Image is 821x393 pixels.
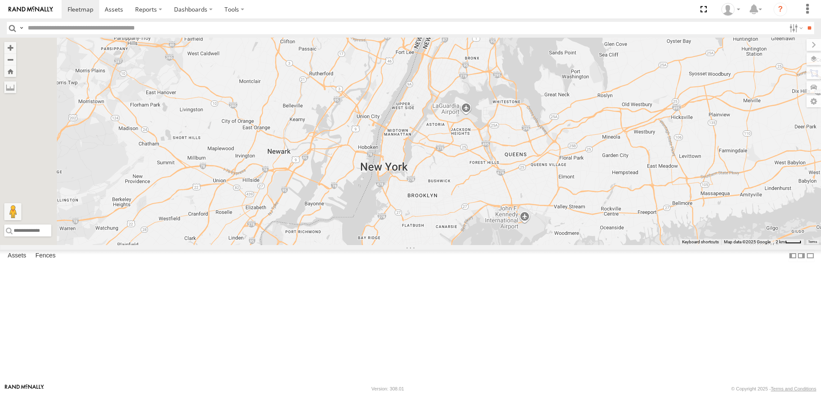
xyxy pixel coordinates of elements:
a: Visit our Website [5,384,44,393]
button: Zoom in [4,42,16,53]
button: Keyboard shortcuts [682,239,719,245]
i: ? [774,3,787,16]
button: Drag Pegman onto the map to open Street View [4,203,21,220]
label: Dock Summary Table to the Left [789,250,797,262]
button: Map Scale: 2 km per 34 pixels [773,239,804,245]
label: Measure [4,81,16,93]
button: Zoom Home [4,65,16,77]
div: Nele . [718,3,743,16]
label: Hide Summary Table [806,250,815,262]
div: Version: 308.01 [372,386,404,391]
div: © Copyright 2025 - [731,386,816,391]
a: Terms (opens in new tab) [808,240,817,244]
label: Dock Summary Table to the Right [797,250,806,262]
label: Map Settings [806,95,821,107]
span: 2 km [776,239,785,244]
label: Assets [3,250,30,262]
span: Map data ©2025 Google [724,239,771,244]
img: rand-logo.svg [9,6,53,12]
label: Fences [31,250,60,262]
button: Zoom out [4,53,16,65]
label: Search Query [18,22,25,34]
label: Search Filter Options [786,22,804,34]
a: Terms and Conditions [771,386,816,391]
